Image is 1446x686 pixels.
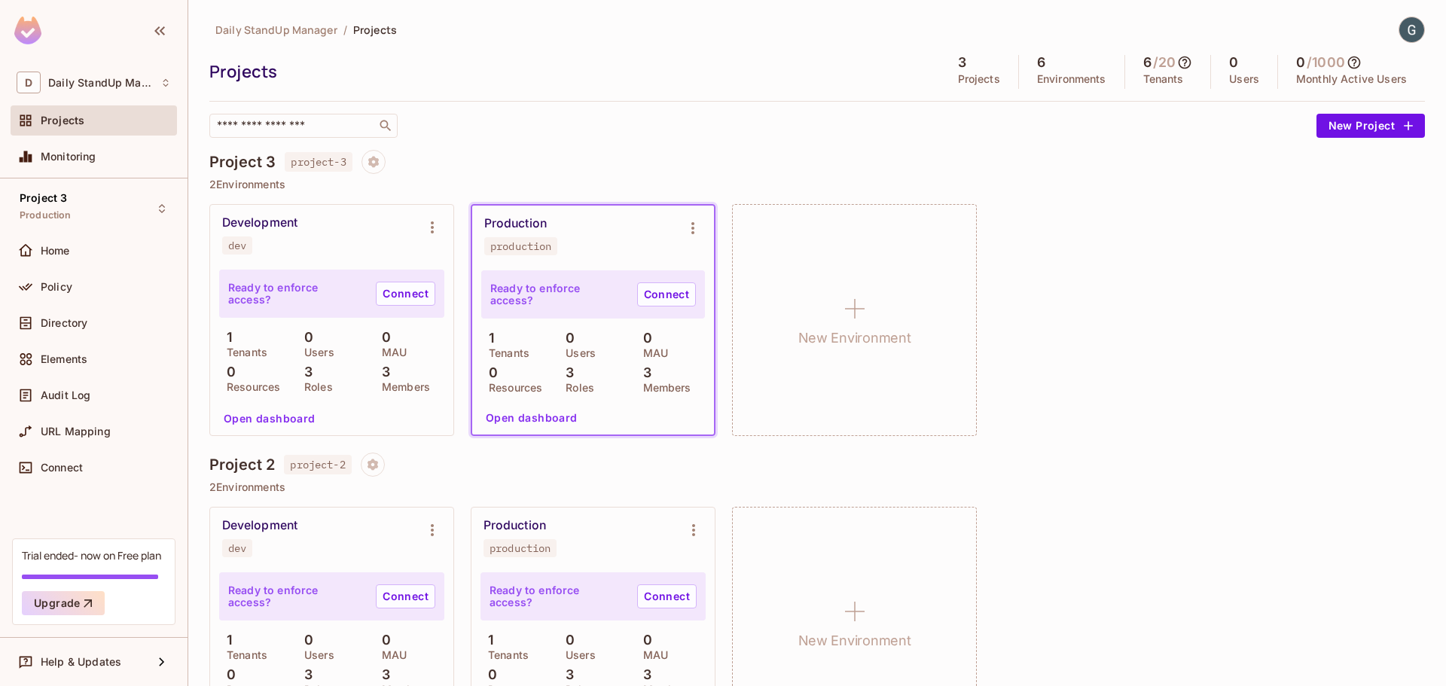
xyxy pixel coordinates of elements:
button: New Project [1316,114,1425,138]
p: Users [297,649,334,661]
p: Tenants [219,649,267,661]
p: 3 [636,365,651,380]
p: 3 [558,365,574,380]
h5: 0 [1296,55,1305,70]
h5: / 1000 [1307,55,1345,70]
p: Tenants [481,347,529,359]
p: 0 [297,330,313,345]
span: Policy [41,281,72,293]
p: 0 [636,331,652,346]
span: Connect [41,462,83,474]
p: Ready to enforce access? [490,584,625,608]
button: Upgrade [22,591,105,615]
p: Members [636,382,691,394]
div: dev [228,239,246,252]
p: 0 [219,364,236,380]
img: Goran Jovanovic [1399,17,1424,42]
p: 2 Environments [209,481,1425,493]
span: Projects [353,23,397,37]
p: 0 [481,365,498,380]
button: Environment settings [679,515,709,545]
p: 0 [219,667,236,682]
p: 0 [636,633,652,648]
p: 3 [374,667,390,682]
button: Environment settings [678,213,708,243]
button: Environment settings [417,515,447,545]
div: production [490,542,551,554]
span: Audit Log [41,389,90,401]
p: Ready to enforce access? [490,282,625,306]
span: Home [41,245,70,257]
p: 0 [374,633,391,648]
span: Projects [41,114,84,127]
span: project-3 [285,152,352,172]
div: Projects [209,60,932,83]
h5: 6 [1037,55,1045,70]
span: Elements [41,353,87,365]
h1: New Environment [798,630,911,652]
p: Users [297,346,334,358]
span: Workspace: Daily StandUp Manager [48,77,153,89]
p: Roles [558,382,594,394]
div: Development [222,518,297,533]
span: Monitoring [41,151,96,163]
span: D [17,72,41,93]
p: 2 Environments [209,178,1425,191]
p: MAU [636,347,668,359]
button: Open dashboard [480,406,584,430]
div: Production [484,518,546,533]
div: production [490,240,551,252]
p: Resources [219,381,280,393]
span: Project settings [361,460,385,474]
p: 3 [297,667,313,682]
span: Project 3 [20,192,67,204]
div: dev [228,542,246,554]
p: Monthly Active Users [1296,73,1407,85]
p: 0 [480,667,497,682]
p: Users [1229,73,1259,85]
p: 1 [219,330,232,345]
li: / [343,23,347,37]
p: MAU [374,346,407,358]
div: Trial ended- now on Free plan [22,548,161,563]
p: Roles [297,381,333,393]
h5: 3 [958,55,966,70]
a: Connect [637,282,696,306]
p: Ready to enforce access? [228,584,364,608]
p: Resources [481,382,542,394]
p: 0 [297,633,313,648]
p: Environments [1037,73,1106,85]
span: Help & Updates [41,656,121,668]
p: Tenants [219,346,267,358]
p: 1 [480,633,493,648]
p: 3 [297,364,313,380]
span: Production [20,209,72,221]
a: Connect [376,282,435,306]
p: 0 [558,331,575,346]
p: Users [558,347,596,359]
div: Production [484,216,547,231]
p: Users [558,649,596,661]
div: Development [222,215,297,230]
p: 3 [558,667,574,682]
h1: New Environment [798,327,911,349]
h5: 0 [1229,55,1238,70]
a: Connect [376,584,435,608]
h4: Project 2 [209,456,275,474]
p: Ready to enforce access? [228,282,364,306]
p: Members [374,381,430,393]
p: MAU [636,649,668,661]
span: URL Mapping [41,425,111,438]
p: Tenants [480,649,529,661]
p: 0 [374,330,391,345]
button: Environment settings [417,212,447,242]
p: Projects [958,73,1000,85]
p: 1 [481,331,494,346]
p: MAU [374,649,407,661]
span: Daily StandUp Manager [215,23,337,37]
h5: / 20 [1153,55,1176,70]
p: Tenants [1143,73,1184,85]
a: Connect [637,584,697,608]
h5: 6 [1143,55,1152,70]
h4: Project 3 [209,153,276,171]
